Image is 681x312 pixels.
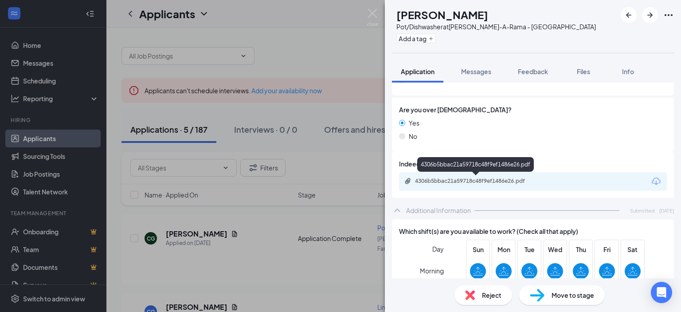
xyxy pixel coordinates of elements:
[399,159,446,169] span: Indeed Resume
[470,245,486,254] span: Sun
[461,67,491,75] span: Messages
[409,131,417,141] span: No
[622,67,634,75] span: Info
[521,245,537,254] span: Tue
[623,10,634,20] svg: ArrowLeftNew
[642,7,658,23] button: ArrowRight
[547,245,563,254] span: Wed
[401,67,434,75] span: Application
[415,178,539,185] div: 4306b5bbac21a59718c48f9ef1486e26.pdf
[573,245,589,254] span: Thu
[428,36,434,41] svg: Plus
[399,226,578,236] span: Which shift(s) are you available to work? (Check all that apply)
[482,290,501,300] span: Reject
[630,207,656,214] span: Submitted:
[625,245,641,254] span: Sat
[651,282,672,303] div: Open Intercom Messenger
[404,178,411,185] svg: Paperclip
[409,118,419,128] span: Yes
[404,178,548,186] a: Paperclip4306b5bbac21a59718c48f9ef1486e26.pdf
[432,244,444,254] span: Day
[496,245,512,254] span: Mon
[406,206,471,215] div: Additional Information
[396,34,436,43] button: PlusAdd a tag
[396,7,488,22] h1: [PERSON_NAME]
[552,290,594,300] span: Move to stage
[621,7,637,23] button: ArrowLeftNew
[518,67,548,75] span: Feedback
[396,22,596,31] div: Pot/Dishwasher at [PERSON_NAME]-A-Rama - [GEOGRAPHIC_DATA]
[392,205,403,216] svg: ChevronUp
[417,157,534,172] div: 4306b5bbac21a59718c48f9ef1486e26.pdf
[399,105,512,115] span: Are you over [DEMOGRAPHIC_DATA]?
[659,207,674,214] span: [DATE]
[599,245,615,254] span: Fri
[663,10,674,20] svg: Ellipses
[420,263,444,279] span: Morning
[651,176,661,187] svg: Download
[577,67,590,75] span: Files
[645,10,655,20] svg: ArrowRight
